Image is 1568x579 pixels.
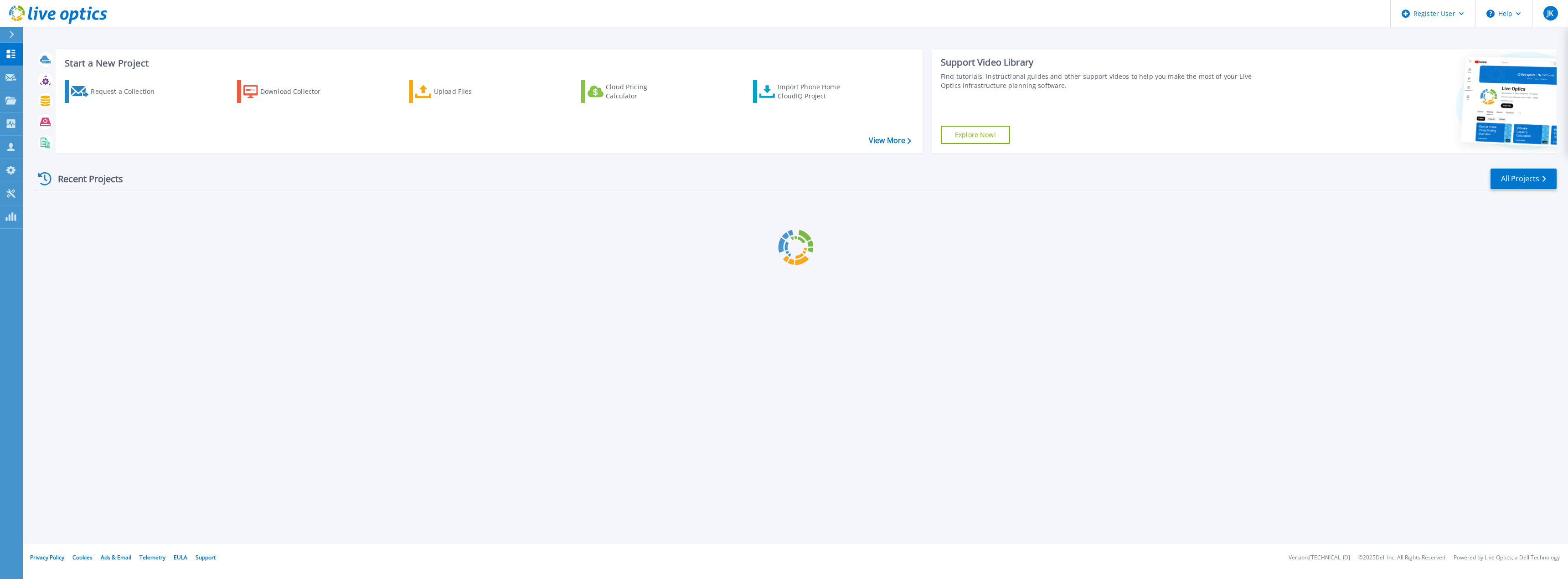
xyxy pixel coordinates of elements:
[65,80,166,103] a: Request a Collection
[869,136,911,145] a: View More
[1454,555,1560,561] li: Powered by Live Optics, a Dell Technology
[581,80,683,103] a: Cloud Pricing Calculator
[260,82,333,101] div: Download Collector
[606,82,679,101] div: Cloud Pricing Calculator
[1491,169,1557,189] a: All Projects
[434,82,507,101] div: Upload Files
[778,82,849,101] div: Import Phone Home CloudIQ Project
[196,553,216,561] a: Support
[941,72,1267,90] div: Find tutorials, instructional guides and other support videos to help you make the most of your L...
[941,56,1267,68] div: Support Video Library
[35,168,135,190] div: Recent Projects
[1547,10,1553,17] span: JK
[91,82,164,101] div: Request a Collection
[941,126,1010,144] a: Explore Now!
[237,80,339,103] a: Download Collector
[30,553,64,561] a: Privacy Policy
[65,58,911,68] h3: Start a New Project
[409,80,511,103] a: Upload Files
[101,553,131,561] a: Ads & Email
[139,553,165,561] a: Telemetry
[174,553,187,561] a: EULA
[1289,555,1350,561] li: Version: [TECHNICAL_ID]
[72,553,93,561] a: Cookies
[1358,555,1445,561] li: © 2025 Dell Inc. All Rights Reserved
